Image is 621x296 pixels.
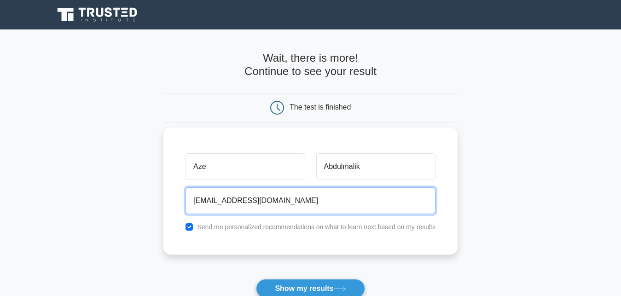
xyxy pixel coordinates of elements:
input: Last name [316,153,435,180]
input: First name [186,153,305,180]
h4: Wait, there is more! Continue to see your result [163,52,458,78]
div: The test is finished [290,103,351,111]
label: Send me personalized recommendations on what to learn next based on my results [197,223,435,231]
input: Email [186,187,435,214]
